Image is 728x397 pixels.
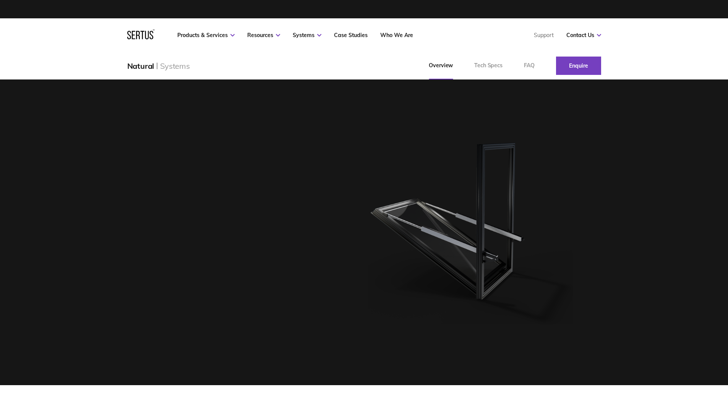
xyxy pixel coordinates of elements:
[293,32,321,39] a: Systems
[160,61,190,71] div: Systems
[380,32,413,39] a: Who We Are
[177,32,235,39] a: Products & Services
[534,32,554,39] a: Support
[464,52,513,79] a: Tech Specs
[513,52,545,79] a: FAQ
[566,32,601,39] a: Contact Us
[247,32,280,39] a: Resources
[556,57,601,75] a: Enquire
[127,61,154,71] div: Natural
[334,32,368,39] a: Case Studies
